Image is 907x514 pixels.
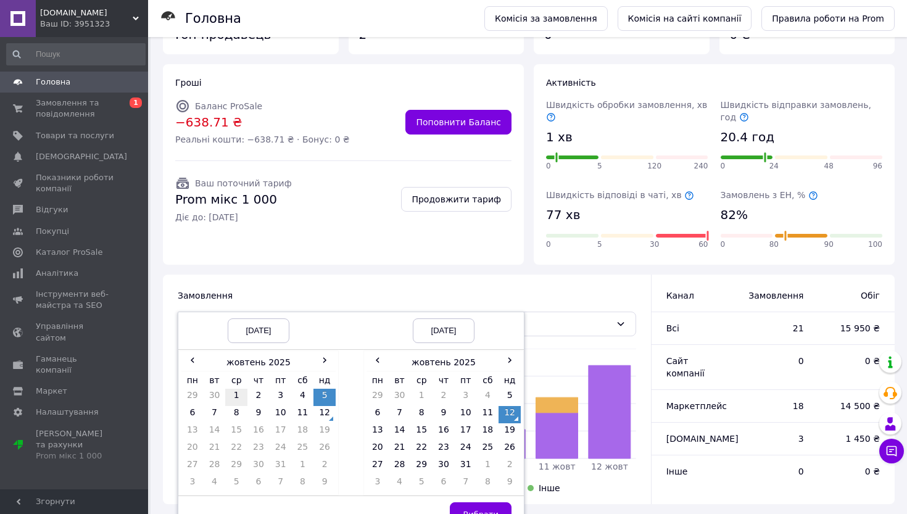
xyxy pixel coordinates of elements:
[499,441,521,458] td: 26
[36,151,127,162] span: [DEMOGRAPHIC_DATA]
[389,475,411,492] td: 4
[225,389,247,406] td: 1
[181,475,204,492] td: 3
[389,389,411,406] td: 30
[175,78,202,88] span: Гроші
[204,423,226,441] td: 14
[721,190,818,200] span: Замовлень з ЕН, %
[666,434,739,444] span: [DOMAIN_NAME]
[270,458,292,475] td: 31
[477,458,499,475] td: 1
[178,291,233,301] span: Замовлення
[292,371,314,389] th: сб
[747,322,803,334] span: 21
[650,239,659,250] span: 30
[204,371,226,389] th: вт
[204,441,226,458] td: 21
[433,389,455,406] td: 2
[225,371,247,389] th: ср
[36,97,114,120] span: Замовлення та повідомлення
[181,458,204,475] td: 27
[389,371,411,389] th: вт
[477,441,499,458] td: 25
[313,354,336,366] span: ›
[747,355,803,367] span: 0
[829,289,880,302] span: Обіг
[499,389,521,406] td: 5
[539,483,560,493] span: Інше
[413,318,474,343] div: [DATE]
[292,389,314,406] td: 4
[6,43,146,65] input: Пошук
[455,458,477,475] td: 31
[829,322,880,334] span: 15 950 ₴
[499,371,521,389] th: нд
[204,354,314,371] th: жовтень 2025
[270,389,292,406] td: 3
[410,441,433,458] td: 22
[829,465,880,478] span: 0 ₴
[410,423,433,441] td: 15
[181,441,204,458] td: 20
[40,7,133,19] span: shmot.dealer.ua
[433,475,455,492] td: 6
[270,441,292,458] td: 24
[455,389,477,406] td: 3
[433,423,455,441] td: 16
[694,161,708,172] span: 240
[433,441,455,458] td: 23
[499,475,521,492] td: 9
[868,239,882,250] span: 100
[247,423,270,441] td: 16
[225,423,247,441] td: 15
[204,475,226,492] td: 4
[367,441,389,458] td: 20
[225,458,247,475] td: 29
[410,458,433,475] td: 29
[721,100,871,122] span: Швидкість відправки замовлень, год
[477,406,499,423] td: 11
[204,406,226,423] td: 7
[546,190,694,200] span: Швидкість відповіді в чаті, хв
[225,441,247,458] td: 22
[455,423,477,441] td: 17
[597,161,602,172] span: 5
[36,386,67,397] span: Маркет
[410,475,433,492] td: 5
[292,475,314,492] td: 8
[36,130,114,141] span: Товари та послуги
[225,475,247,492] td: 5
[292,423,314,441] td: 18
[539,462,576,471] tspan: 11 жовт
[181,354,204,366] span: ‹
[367,389,389,406] td: 29
[313,371,336,389] th: нд
[389,354,499,371] th: жовтень 2025
[546,161,551,172] span: 0
[228,318,289,343] div: [DATE]
[181,423,204,441] td: 13
[433,406,455,423] td: 9
[181,389,204,406] td: 29
[721,161,726,172] span: 0
[36,268,78,279] span: Аналітика
[247,406,270,423] td: 9
[747,289,803,302] span: Замовлення
[247,389,270,406] td: 2
[597,239,602,250] span: 5
[204,389,226,406] td: 30
[247,441,270,458] td: 23
[721,128,774,146] span: 20.4 год
[367,406,389,423] td: 6
[36,204,68,215] span: Відгуки
[433,458,455,475] td: 30
[292,406,314,423] td: 11
[546,100,707,122] span: Швидкість обробки замовлення, хв
[36,354,114,376] span: Гаманець компанії
[270,475,292,492] td: 7
[747,400,803,412] span: 18
[36,428,114,462] span: [PERSON_NAME] та рахунки
[618,6,752,31] a: Комісія на сайті компанії
[36,407,99,418] span: Налаштування
[824,161,834,172] span: 48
